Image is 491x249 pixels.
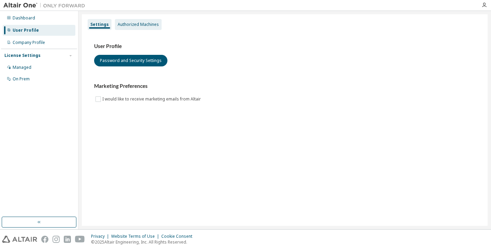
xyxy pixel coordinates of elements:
label: I would like to receive marketing emails from Altair [102,95,202,103]
div: Managed [13,65,31,70]
div: User Profile [13,28,39,33]
p: © 2025 Altair Engineering, Inc. All Rights Reserved. [91,239,196,245]
img: youtube.svg [75,236,85,243]
div: Dashboard [13,15,35,21]
img: altair_logo.svg [2,236,37,243]
img: facebook.svg [41,236,48,243]
div: Authorized Machines [118,22,159,27]
div: Website Terms of Use [111,234,161,239]
div: Settings [90,22,109,27]
img: instagram.svg [53,236,60,243]
img: Altair One [3,2,89,9]
h3: User Profile [94,43,475,50]
div: License Settings [4,53,41,58]
h3: Marketing Preferences [94,83,475,90]
div: Privacy [91,234,111,239]
button: Password and Security Settings [94,55,167,66]
div: Cookie Consent [161,234,196,239]
div: On Prem [13,76,30,82]
div: Company Profile [13,40,45,45]
img: linkedin.svg [64,236,71,243]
